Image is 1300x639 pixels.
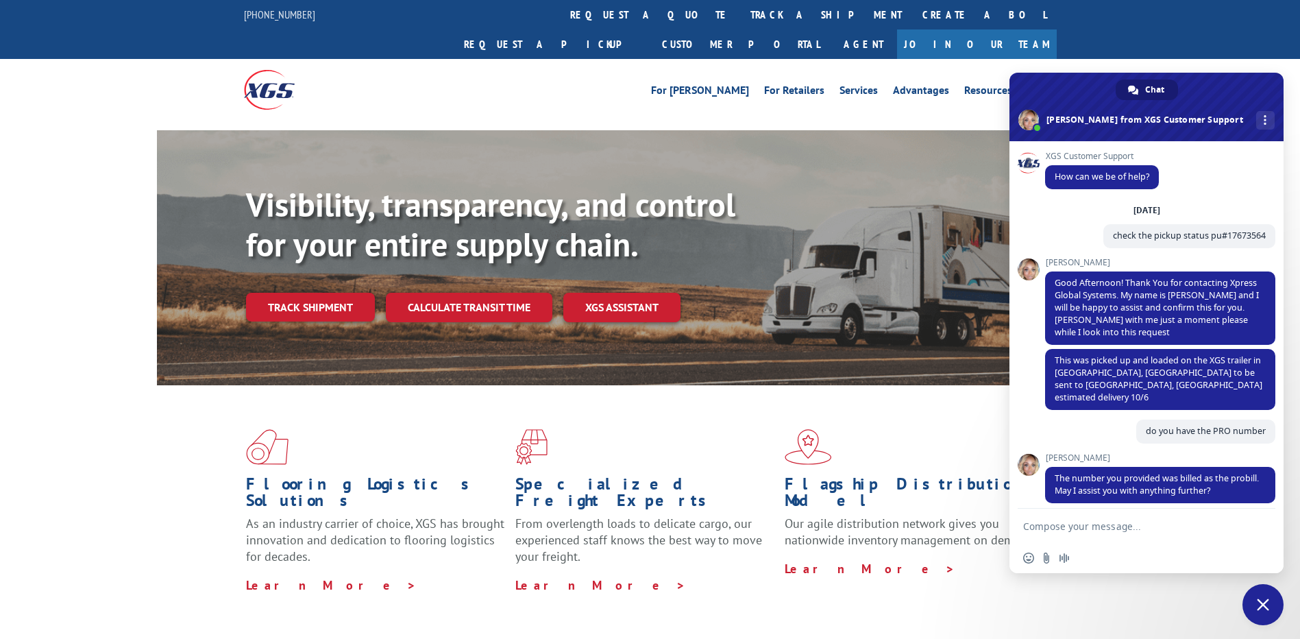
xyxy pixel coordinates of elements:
[1055,354,1262,403] span: This was picked up and loaded on the XGS trailer in [GEOGRAPHIC_DATA], [GEOGRAPHIC_DATA] to be se...
[515,476,774,516] h1: Specialized Freight Experts
[652,29,830,59] a: Customer Portal
[246,516,504,564] span: As an industry carrier of choice, XGS has brought innovation and dedication to flooring logistics...
[515,429,548,465] img: xgs-icon-focused-on-flooring-red
[246,577,417,593] a: Learn More >
[1055,472,1259,496] span: The number you provided was billed as the probill. May I assist you with anything further?
[651,85,749,100] a: For [PERSON_NAME]
[1146,425,1266,437] span: do you have the PRO number
[244,8,315,21] a: [PHONE_NUMBER]
[1113,230,1266,241] span: check the pickup status pu#17673564
[246,429,289,465] img: xgs-icon-total-supply-chain-intelligence-red
[1059,553,1070,564] span: Audio message
[1145,80,1164,100] span: Chat
[1023,520,1240,533] textarea: Compose your message...
[830,29,897,59] a: Agent
[246,183,735,265] b: Visibility, transparency, and control for your entire supply chain.
[897,29,1057,59] a: Join Our Team
[785,561,955,577] a: Learn More >
[515,516,774,577] p: From overlength loads to delicate cargo, our experienced staff knows the best way to move your fr...
[1023,553,1034,564] span: Insert an emoji
[246,476,505,516] h1: Flooring Logistics Solutions
[1045,258,1275,267] span: [PERSON_NAME]
[1256,111,1275,130] div: More channels
[1242,584,1284,625] div: Close chat
[1055,171,1149,182] span: How can we be of help?
[839,85,878,100] a: Services
[785,476,1044,516] h1: Flagship Distribution Model
[246,293,375,322] a: Track shipment
[454,29,652,59] a: Request a pickup
[563,293,680,322] a: XGS ASSISTANT
[893,85,949,100] a: Advantages
[1045,453,1275,463] span: [PERSON_NAME]
[1133,206,1160,215] div: [DATE]
[764,85,824,100] a: For Retailers
[964,85,1012,100] a: Resources
[785,516,1037,548] span: Our agile distribution network gives you nationwide inventory management on demand.
[785,429,832,465] img: xgs-icon-flagship-distribution-model-red
[386,293,552,322] a: Calculate transit time
[515,577,686,593] a: Learn More >
[1045,152,1159,161] span: XGS Customer Support
[1055,277,1259,338] span: Good Afternoon! Thank You for contacting Xpress Global Systems. My name is [PERSON_NAME] and I wi...
[1041,553,1052,564] span: Send a file
[1116,80,1178,100] div: Chat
